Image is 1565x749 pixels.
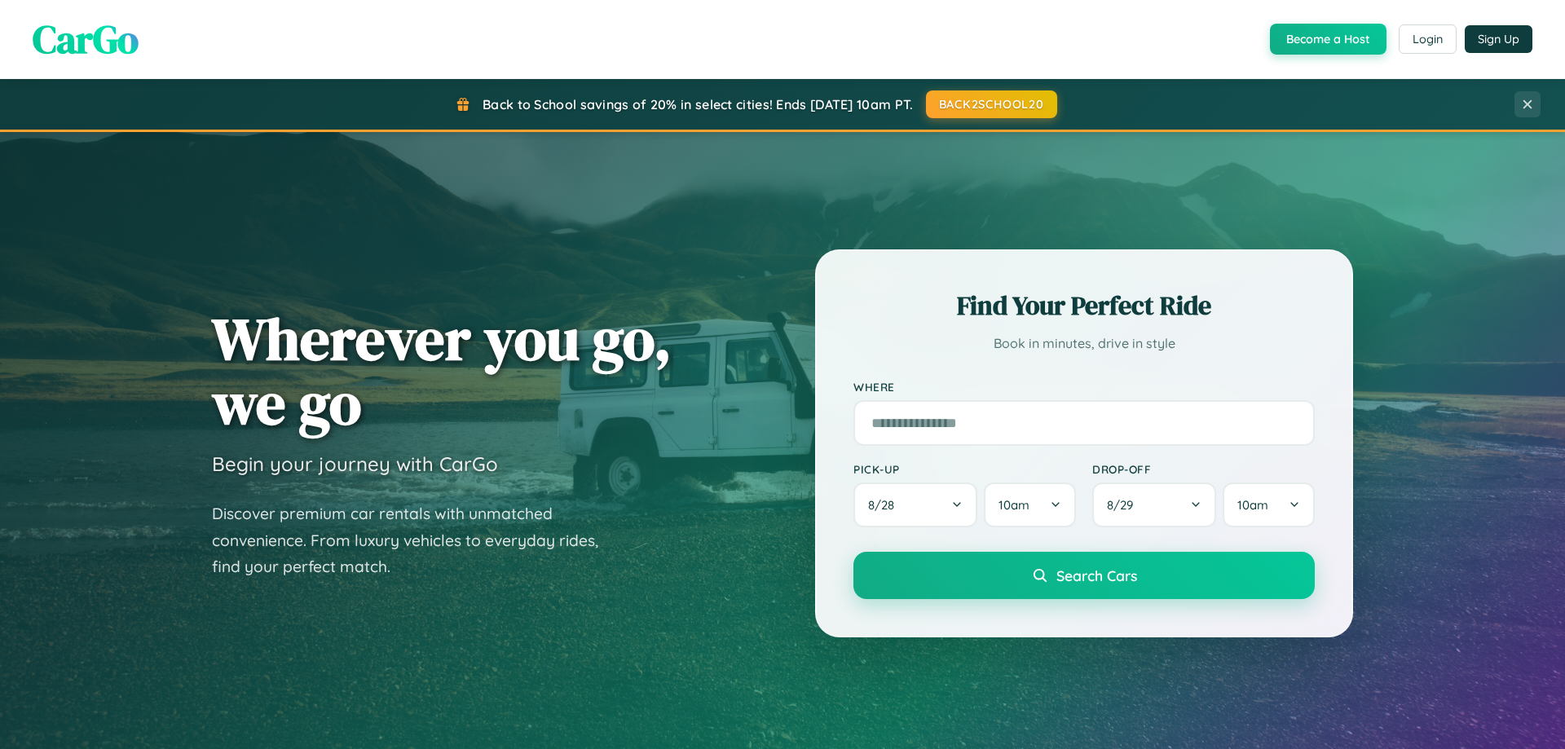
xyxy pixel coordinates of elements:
span: 10am [999,497,1029,513]
span: Back to School savings of 20% in select cities! Ends [DATE] 10am PT. [483,96,913,112]
h2: Find Your Perfect Ride [853,288,1315,324]
span: CarGo [33,12,139,66]
p: Discover premium car rentals with unmatched convenience. From luxury vehicles to everyday rides, ... [212,500,619,580]
label: Drop-off [1092,462,1315,476]
button: 8/29 [1092,482,1216,527]
button: Login [1399,24,1457,54]
span: 8 / 29 [1107,497,1141,513]
span: 8 / 28 [868,497,902,513]
p: Book in minutes, drive in style [853,332,1315,355]
button: 8/28 [853,482,977,527]
button: BACK2SCHOOL20 [926,90,1057,118]
button: Become a Host [1270,24,1386,55]
span: 10am [1237,497,1268,513]
h3: Begin your journey with CarGo [212,452,498,476]
button: Sign Up [1465,25,1532,53]
h1: Wherever you go, we go [212,306,672,435]
span: Search Cars [1056,566,1137,584]
button: 10am [1223,482,1315,527]
button: 10am [984,482,1076,527]
label: Where [853,380,1315,394]
label: Pick-up [853,462,1076,476]
button: Search Cars [853,552,1315,599]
